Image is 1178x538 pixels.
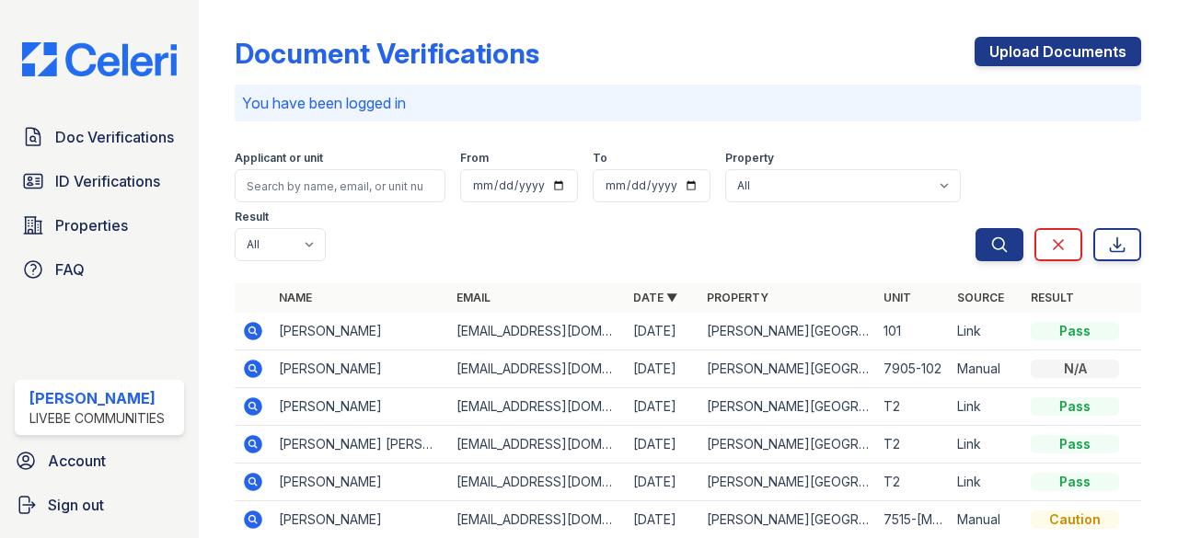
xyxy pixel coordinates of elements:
a: Unit [883,291,911,304]
div: Document Verifications [235,37,539,70]
span: Account [48,450,106,472]
td: [PERSON_NAME] [271,464,448,501]
td: [PERSON_NAME] [271,313,448,350]
a: Name [279,291,312,304]
td: [PERSON_NAME][GEOGRAPHIC_DATA] [699,388,876,426]
span: Sign out [48,494,104,516]
label: Property [725,151,774,166]
div: LiveBe Communities [29,409,165,428]
td: Link [950,464,1023,501]
a: Property [707,291,768,304]
div: [PERSON_NAME] [29,387,165,409]
td: [PERSON_NAME][GEOGRAPHIC_DATA] [699,464,876,501]
a: Account [7,442,191,479]
td: [EMAIL_ADDRESS][DOMAIN_NAME] [449,350,626,388]
p: You have been logged in [242,92,1134,114]
td: 101 [876,313,950,350]
td: [PERSON_NAME] [271,350,448,388]
td: [PERSON_NAME][GEOGRAPHIC_DATA] [699,313,876,350]
td: [EMAIL_ADDRESS][DOMAIN_NAME] [449,426,626,464]
td: [PERSON_NAME] [PERSON_NAME] [271,426,448,464]
div: Pass [1031,473,1119,491]
a: Email [456,291,491,304]
td: [DATE] [626,464,699,501]
a: Properties [15,207,184,244]
a: FAQ [15,251,184,288]
div: Pass [1031,397,1119,416]
td: T2 [876,388,950,426]
div: Pass [1031,322,1119,340]
td: Link [950,426,1023,464]
span: FAQ [55,258,85,280]
td: T2 [876,426,950,464]
input: Search by name, email, or unit number [235,169,445,202]
a: Result [1031,291,1074,304]
a: ID Verifications [15,163,184,200]
span: Doc Verifications [55,126,174,148]
div: Pass [1031,435,1119,453]
td: Link [950,313,1023,350]
td: [EMAIL_ADDRESS][DOMAIN_NAME] [449,388,626,426]
a: Sign out [7,486,191,523]
label: Result [235,210,269,224]
div: Caution [1031,510,1119,529]
div: N/A [1031,360,1119,378]
td: [DATE] [626,426,699,464]
img: CE_Logo_Blue-a8612792a0a2168367f1c8372b55b34899dd931a85d93a1a3d3e32e68fde9ad4.png [7,42,191,77]
label: From [460,151,489,166]
label: To [593,151,607,166]
span: Properties [55,214,128,236]
a: Upload Documents [975,37,1141,66]
td: Link [950,388,1023,426]
td: [EMAIL_ADDRESS][DOMAIN_NAME] [449,464,626,501]
label: Applicant or unit [235,151,323,166]
td: [PERSON_NAME][GEOGRAPHIC_DATA] [699,426,876,464]
td: [PERSON_NAME] [271,388,448,426]
td: [DATE] [626,388,699,426]
td: [EMAIL_ADDRESS][DOMAIN_NAME] [449,313,626,350]
a: Doc Verifications [15,119,184,155]
td: 7905-102 [876,350,950,388]
td: T2 [876,464,950,501]
td: [DATE] [626,313,699,350]
span: ID Verifications [55,170,160,192]
a: Date ▼ [633,291,677,304]
td: [DATE] [626,350,699,388]
td: Manual [950,350,1023,388]
a: Source [957,291,1004,304]
td: [PERSON_NAME][GEOGRAPHIC_DATA] [699,350,876,388]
